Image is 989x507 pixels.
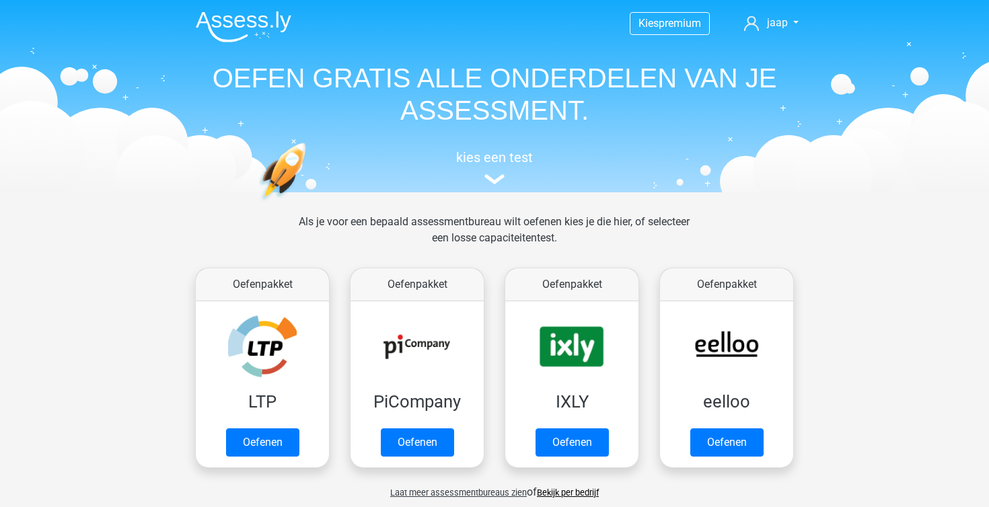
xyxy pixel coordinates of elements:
[739,15,804,31] a: jaap
[638,17,659,30] span: Kies
[185,473,804,500] div: of
[185,62,804,126] h1: OEFEN GRATIS ALLE ONDERDELEN VAN JE ASSESSMENT.
[537,487,599,498] a: Bekijk per bedrijf
[536,428,609,457] a: Oefenen
[659,17,701,30] span: premium
[630,14,709,32] a: Kiespremium
[185,149,804,185] a: kies een test
[259,143,358,264] img: oefenen
[226,428,299,457] a: Oefenen
[185,149,804,165] h5: kies een test
[484,174,505,184] img: assessment
[767,16,788,29] span: jaap
[196,11,291,42] img: Assessly
[381,428,454,457] a: Oefenen
[288,214,700,262] div: Als je voor een bepaald assessmentbureau wilt oefenen kies je die hier, of selecteer een losse ca...
[690,428,764,457] a: Oefenen
[390,487,527,498] span: Laat meer assessmentbureaus zien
